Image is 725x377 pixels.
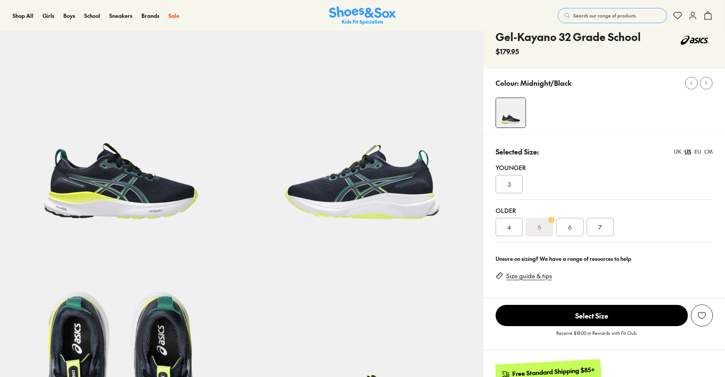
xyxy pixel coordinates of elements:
a: Sale [168,12,179,20]
h4: Gel-Kayano 32 Grade School [496,29,641,45]
span: Girls [42,12,54,19]
span: Search our range of products [573,12,636,19]
a: Shoes & Sox [329,6,396,25]
span: Shop All [13,12,33,19]
div: EU [694,148,701,156]
a: Shop All [13,12,33,20]
a: Boys [63,12,75,20]
div: CM [704,148,713,156]
a: Girls [42,12,54,20]
span: $179.95 [496,46,519,57]
span: School [84,12,100,19]
span: Select Size [496,305,688,326]
span: 3 [508,180,511,189]
s: 5 [538,222,541,232]
span: Sale [168,12,179,19]
span: 4 [507,222,511,232]
p: Receive $18.00 in Rewards with Fit Club [556,330,637,343]
div: UK [674,148,681,156]
button: Search our range of products [558,8,667,23]
span: 6 [568,222,571,232]
img: 4-551472_1 [496,98,526,128]
span: Boys [63,12,75,19]
div: Older [496,206,713,215]
p: Colour: [496,78,519,88]
a: Size guide & tips [506,272,552,280]
button: Select Size [496,304,688,327]
div: US [684,148,691,156]
img: Vendor logo [676,29,713,52]
a: Sneakers [109,12,132,20]
div: Younger [496,163,713,172]
button: Add to Wishlist [691,304,713,327]
img: 5-551473_1 [242,8,483,250]
a: School [84,12,100,20]
a: Brands [141,12,159,20]
p: Selected Size: [496,147,539,157]
span: Brands [141,12,159,19]
span: Sneakers [109,12,132,19]
span: 7 [598,222,602,232]
div: Unsure on sizing? We have a range of resources to help [496,255,713,263]
p: Midnight/Black [520,78,571,88]
img: SNS_Logo_Responsive.svg [329,6,396,25]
